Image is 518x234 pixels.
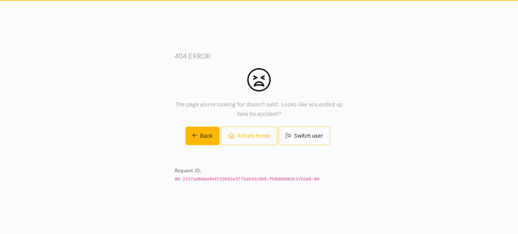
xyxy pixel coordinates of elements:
code: 00-2137ad66bd4b4f23892e3f75d542c6b6-f58d00963c37b1e6-00 [175,177,319,182]
a: Back [185,127,220,145]
p: The page you're looking for doesn't exist. Looks like you ended up here by accident? [175,100,343,118]
a: Switch user [279,127,330,145]
a: Return home [221,127,277,145]
h3: 404 error [175,51,343,61]
strong: Request ID: [175,168,201,174]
